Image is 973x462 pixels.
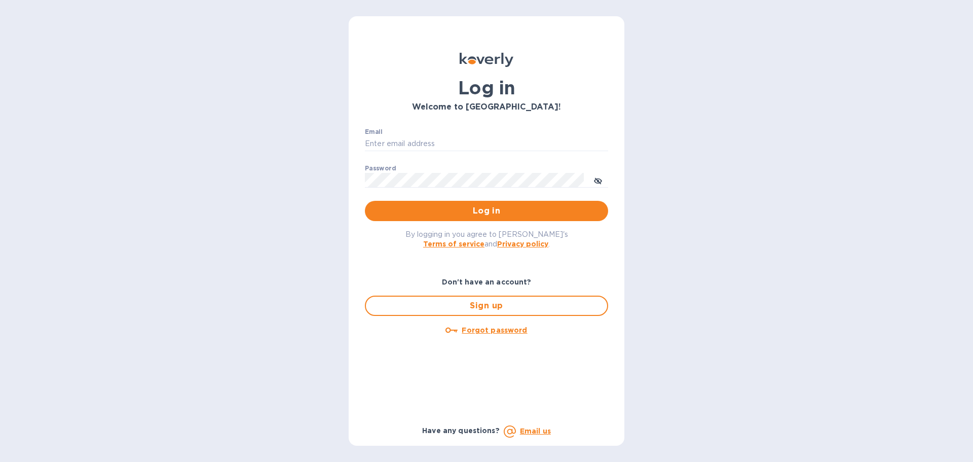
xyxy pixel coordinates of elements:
[423,240,484,248] a: Terms of service
[405,230,568,248] span: By logging in you agree to [PERSON_NAME]'s and .
[442,278,532,286] b: Don't have an account?
[365,296,608,316] button: Sign up
[462,326,527,334] u: Forgot password
[373,205,600,217] span: Log in
[460,53,513,67] img: Koverly
[365,136,608,152] input: Enter email address
[365,201,608,221] button: Log in
[365,102,608,112] h3: Welcome to [GEOGRAPHIC_DATA]!
[365,77,608,98] h1: Log in
[365,129,383,135] label: Email
[588,170,608,190] button: toggle password visibility
[422,427,500,435] b: Have any questions?
[497,240,548,248] a: Privacy policy
[365,165,396,171] label: Password
[520,427,551,435] a: Email us
[374,300,599,312] span: Sign up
